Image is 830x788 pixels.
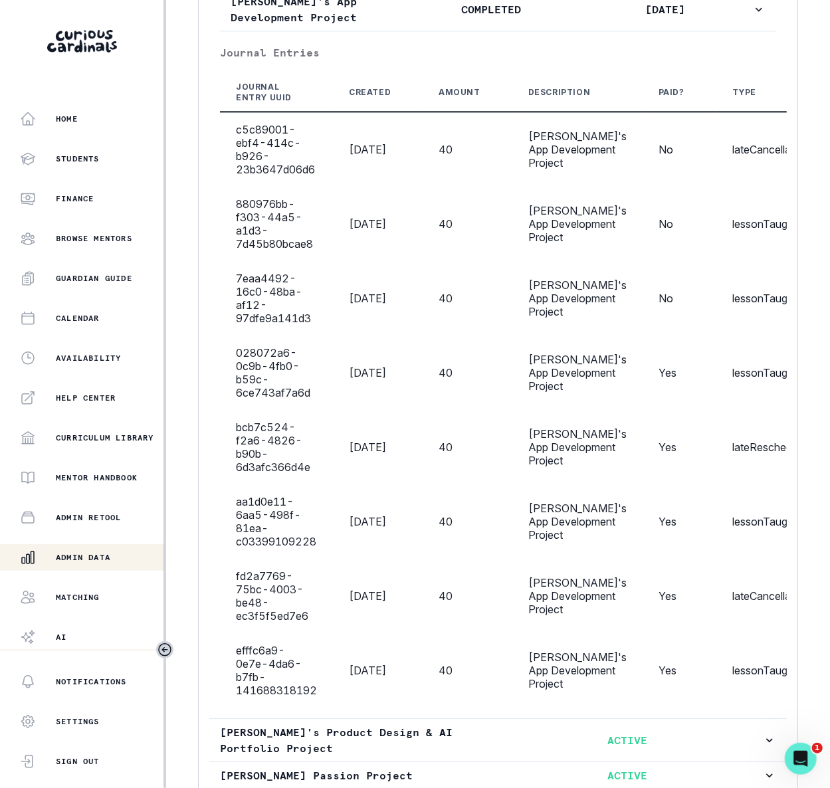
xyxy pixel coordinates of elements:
div: Created [349,87,391,98]
p: Curriculum Library [56,433,154,443]
div: aa1d0e11-6aa5-498f-81ea-c03399109228 [236,495,317,548]
td: lessonTaught [716,187,825,261]
p: Matching [56,592,100,603]
td: lessonTaught [716,336,825,410]
p: Notifications [56,676,127,687]
p: AI [56,632,66,642]
span: 1 [812,743,823,753]
td: 40 [423,112,512,187]
td: lessonTaught [716,633,825,708]
td: No [643,187,716,261]
td: [PERSON_NAME]'s App Development Project [512,187,643,261]
button: Toggle sidebar [156,641,173,658]
td: lateReschedule [716,410,825,484]
div: 028072a6-0c9b-4fb0-b59c-6ce743af7a6d [236,346,317,399]
td: Yes [643,633,716,708]
img: Curious Cardinals Logo [47,30,117,52]
p: Browse Mentors [56,233,132,244]
td: [PERSON_NAME]'s App Development Project [512,410,643,484]
div: bcb7c524-f2a6-4826-b90b-6d3afc366d4e [236,421,317,474]
p: Students [56,153,100,164]
td: [DATE] [333,410,423,484]
td: No [643,261,716,336]
div: Amount [439,87,480,98]
td: [DATE] [333,633,423,708]
td: lateCancellation [716,559,825,633]
p: [PERSON_NAME]'s Product Design & AI Portfolio Project [220,724,492,756]
td: 40 [423,633,512,708]
p: Guardian Guide [56,273,132,284]
td: [PERSON_NAME]'s App Development Project [512,633,643,708]
div: 880976bb-f303-44a5-a1d3-7d45b80bcae8 [236,197,317,250]
div: Description [528,87,591,98]
div: 7eaa4492-16c0-48ba-af12-97dfe9a141d3 [236,272,317,325]
p: Calendar [56,313,100,324]
td: 40 [423,336,512,410]
div: c5c89001-ebf4-414c-b926-23b3647d06d6 [236,123,317,176]
div: Paid? [659,87,684,98]
p: Mentor Handbook [56,472,138,483]
div: fd2a7769-75bc-4003-be48-ec3f5f5ed7e6 [236,569,317,623]
td: [DATE] [333,187,423,261]
button: [PERSON_NAME]'s Product Design & AI Portfolio ProjectACTIVE [209,719,787,761]
p: Home [56,114,78,124]
p: Help Center [56,393,116,403]
td: Yes [643,484,716,559]
td: 40 [423,559,512,633]
p: COMPLETED [405,1,579,17]
td: Yes [643,410,716,484]
td: [DATE] [333,336,423,410]
iframe: Intercom live chat [785,743,817,775]
p: Finance [56,193,94,204]
p: Availability [56,353,121,363]
td: lessonTaught [716,484,825,559]
td: [PERSON_NAME]'s App Development Project [512,559,643,633]
div: Type [732,87,756,98]
td: 40 [423,261,512,336]
p: Journal Entries [220,45,776,60]
td: 40 [423,187,512,261]
p: Sign Out [56,756,100,767]
td: [PERSON_NAME]'s App Development Project [512,112,643,187]
td: [DATE] [333,484,423,559]
td: Yes [643,336,716,410]
td: [PERSON_NAME]'s App Development Project [512,336,643,410]
p: [PERSON_NAME] Passion Project [220,767,492,783]
p: Settings [56,716,100,727]
td: [DATE] [333,261,423,336]
td: [DATE] [333,559,423,633]
td: [PERSON_NAME]'s App Development Project [512,261,643,336]
p: Admin Retool [56,512,121,523]
div: efffc6a9-0e7e-4da6-b7fb-141688318192 [236,644,317,697]
td: Yes [643,559,716,633]
p: [DATE] [578,1,752,17]
p: ACTIVE [492,732,764,748]
td: [PERSON_NAME]'s App Development Project [512,484,643,559]
p: ACTIVE [492,767,764,783]
td: 40 [423,484,512,559]
td: 40 [423,410,512,484]
td: lessonTaught [716,261,825,336]
div: Journal Entry UUID [236,82,301,103]
td: [DATE] [333,112,423,187]
p: Admin Data [56,552,110,563]
td: No [643,112,716,187]
td: lateCancellation [716,112,825,187]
